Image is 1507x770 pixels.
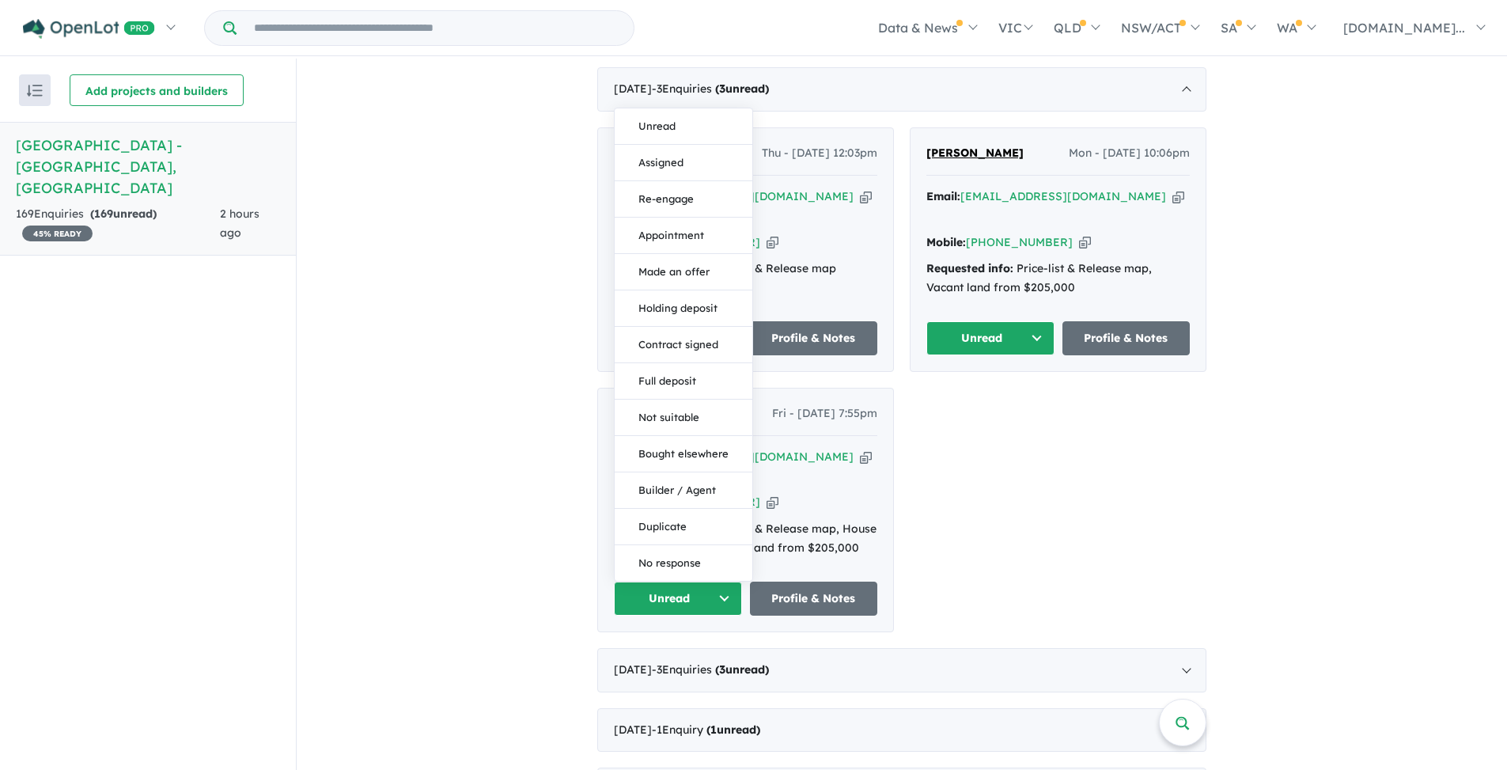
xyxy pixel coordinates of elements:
button: Full deposit [615,363,752,400]
span: [PERSON_NAME] [926,146,1024,160]
a: [PHONE_NUMBER] [966,235,1073,249]
button: Holding deposit [615,290,752,327]
button: No response [615,545,752,581]
span: - 1 Enquir y [652,723,760,737]
div: [DATE] [597,648,1206,692]
strong: ( unread) [706,723,760,737]
strong: Email: [926,189,960,203]
button: Copy [767,234,778,251]
div: [DATE] [597,67,1206,112]
span: - 3 Enquir ies [652,82,769,96]
button: Unread [926,321,1055,355]
button: Bought elsewhere [615,436,752,472]
button: Copy [860,449,872,465]
div: 169 Enquir ies [16,205,220,243]
strong: ( unread) [90,207,157,221]
h5: [GEOGRAPHIC_DATA] - [GEOGRAPHIC_DATA] , [GEOGRAPHIC_DATA] [16,135,280,199]
button: Contract signed [615,327,752,363]
span: [DOMAIN_NAME]... [1343,20,1465,36]
img: sort.svg [27,85,43,97]
button: Unread [615,108,752,145]
div: Price-list & Release map, Vacant land from $205,000 [926,260,1190,298]
span: 3 [719,662,725,677]
span: 2 hours ago [220,207,259,240]
button: Appointment [615,218,752,254]
span: Mon - [DATE] 10:06pm [1069,144,1190,163]
button: Copy [1079,234,1091,251]
button: Builder / Agent [615,472,752,509]
span: 1 [710,723,717,737]
span: 45 % READY [22,226,93,241]
span: Fri - [DATE] 7:55pm [772,404,877,423]
strong: Requested info: [926,261,1013,275]
span: 3 [719,82,725,96]
img: Openlot PRO Logo White [23,19,155,39]
span: 169 [94,207,113,221]
button: Unread [614,582,742,616]
button: Not suitable [615,400,752,436]
button: Re-engage [615,181,752,218]
button: Copy [767,494,778,510]
button: Copy [860,188,872,205]
div: [DATE] [597,708,1206,753]
button: Add projects and builders [70,74,244,106]
button: Made an offer [615,254,752,290]
button: Copy [1172,188,1184,205]
button: Assigned [615,145,752,181]
button: Duplicate [615,509,752,545]
a: Profile & Notes [750,582,878,616]
span: - 3 Enquir ies [652,662,769,677]
input: Try estate name, suburb, builder or developer [240,11,630,45]
a: [EMAIL_ADDRESS][DOMAIN_NAME] [960,189,1166,203]
strong: ( unread) [715,82,769,96]
a: Profile & Notes [750,321,878,355]
a: Profile & Notes [1062,321,1191,355]
div: Unread [614,108,753,582]
span: Thu - [DATE] 12:03pm [762,144,877,163]
strong: Mobile: [926,235,966,249]
a: [PERSON_NAME] [926,144,1024,163]
strong: ( unread) [715,662,769,677]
